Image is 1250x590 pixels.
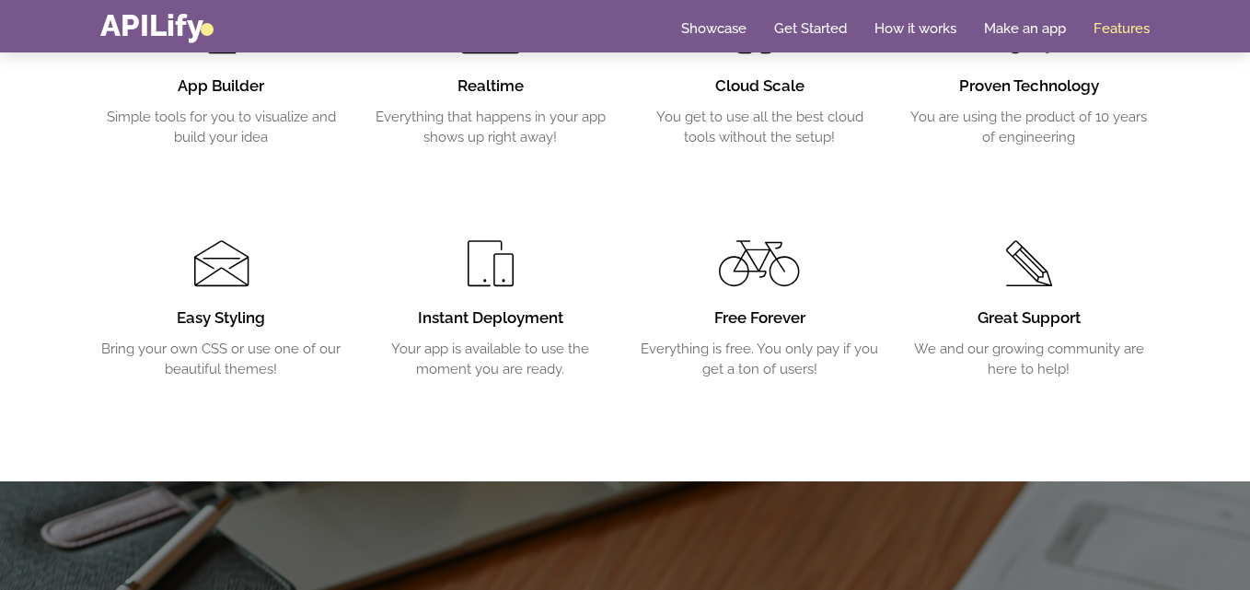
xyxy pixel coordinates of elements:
[639,307,881,330] h3: Free Forever
[984,19,1066,38] a: Make an app
[909,339,1151,380] p: We and our growing community are here to help!
[370,307,612,330] h3: Instant Deployment
[639,107,881,148] p: You get to use all the best cloud tools without the setup!
[100,339,342,380] p: Bring your own CSS or use one of our beautiful themes!
[100,75,342,98] h3: App Builder
[370,107,612,148] p: Everything that happens in your app shows up right away!
[100,107,342,148] p: Simple tools for you to visualize and build your idea
[370,75,612,98] h3: Realtime
[874,19,956,38] a: How it works
[774,19,847,38] a: Get Started
[639,75,881,98] h3: Cloud Scale
[100,307,342,330] h3: Easy Styling
[681,19,747,38] a: Showcase
[639,339,881,380] p: Everything is free. You only pay if you get a ton of users!
[909,107,1151,148] p: You are using the product of 10 years of engineering
[1094,19,1150,38] a: Features
[909,307,1151,330] h3: Great Support
[909,75,1151,98] h3: Proven Technology
[100,7,214,43] a: APILify
[370,339,612,380] p: Your app is available to use the moment you are ready.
